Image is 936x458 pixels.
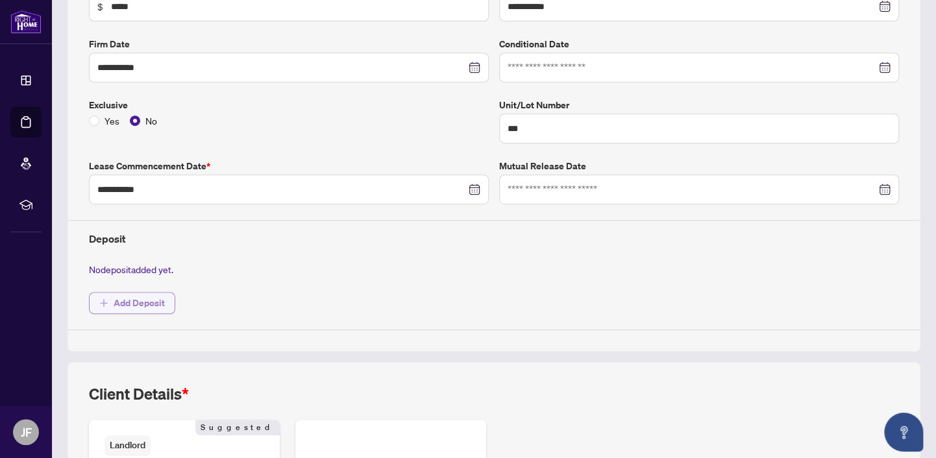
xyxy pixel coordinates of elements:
button: Open asap [884,413,923,452]
span: No deposit added yet. [89,263,173,275]
h4: Deposit [89,231,899,247]
img: logo [10,10,42,34]
h2: Client Details [89,383,189,404]
label: Unit/Lot Number [499,98,899,112]
label: Exclusive [89,98,489,112]
button: Add Deposit [89,292,175,314]
label: Conditional Date [499,37,899,51]
label: Mutual Release Date [499,159,899,173]
span: JF [21,423,32,441]
span: No [140,114,162,128]
label: Firm Date [89,37,489,51]
span: Yes [99,114,125,128]
span: plus [99,298,108,307]
span: Suggested [195,420,280,435]
label: Lease Commencement Date [89,159,489,173]
span: Add Deposit [114,293,165,313]
span: Landlord [105,435,151,455]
